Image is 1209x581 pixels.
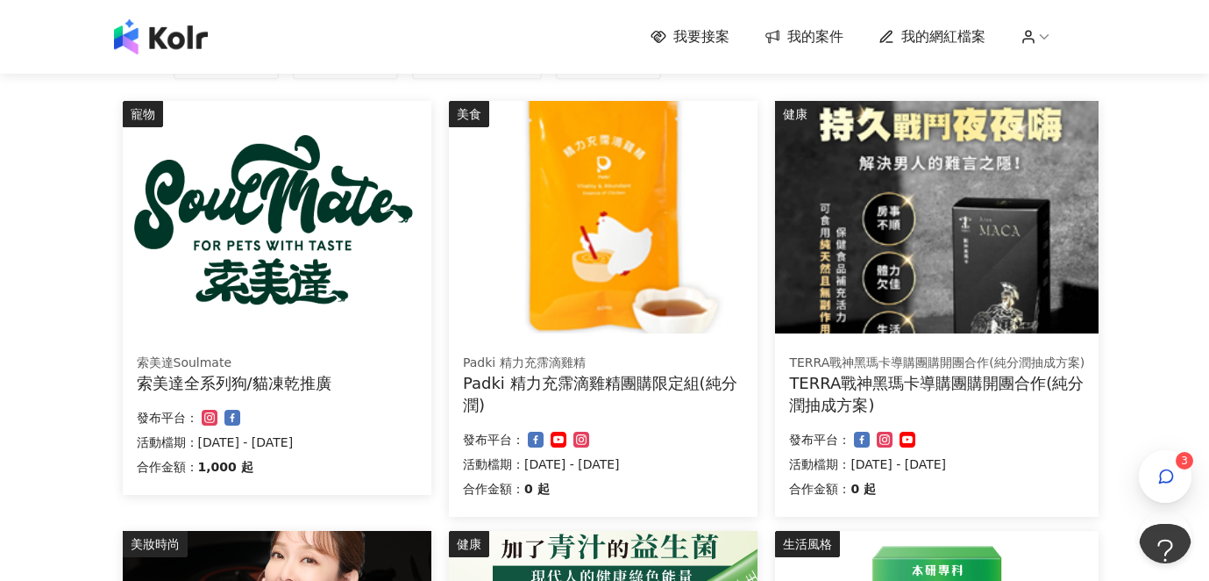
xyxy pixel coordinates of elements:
[789,478,850,499] p: 合作金額：
[787,27,843,47] span: 我的案件
[198,456,253,477] p: 1,000 起
[463,355,743,372] div: Padki 精力充霈滴雞精
[123,531,188,557] div: 美妝時尚
[123,101,163,127] div: 寵物
[789,429,850,450] p: 發布平台：
[137,407,198,428] p: 發布平台：
[1181,455,1188,467] span: 3
[449,101,489,127] div: 美食
[1176,452,1193,470] sup: 3
[789,355,1085,372] div: TERRA戰神黑瑪卡導購團購開團合作(純分潤抽成方案)
[137,456,198,477] p: 合作金額：
[901,27,985,47] span: 我的網紅檔案
[114,19,208,54] img: logo
[673,27,729,47] span: 我要接案
[449,531,489,557] div: 健康
[1139,524,1191,577] iframe: Toggle Customer Support
[775,101,1099,334] img: TERRA戰神黑瑪卡
[463,429,524,450] p: 發布平台：
[878,27,985,47] a: 我的網紅檔案
[1139,450,1191,503] button: 3
[137,372,417,394] div: 索美達全系列狗/貓凍乾推廣
[775,101,815,127] div: 健康
[463,454,743,475] p: 活動檔期：[DATE] - [DATE]
[789,372,1085,416] div: TERRA戰神黑瑪卡導購團購開團合作(純分潤抽成方案)
[449,101,757,334] img: Padki 精力充霈滴雞精(團購限定組)
[137,432,417,453] p: 活動檔期：[DATE] - [DATE]
[463,478,524,499] p: 合作金額：
[789,454,1085,475] p: 活動檔期：[DATE] - [DATE]
[775,531,840,557] div: 生活風格
[524,478,550,499] p: 0 起
[765,27,843,47] a: 我的案件
[850,478,876,499] p: 0 起
[123,101,431,334] img: 索美達凍乾生食
[137,355,417,372] div: 索美達Soulmate
[463,372,743,416] div: Padki 精力充霈滴雞精團購限定組(純分潤)
[651,27,729,47] a: 我要接案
